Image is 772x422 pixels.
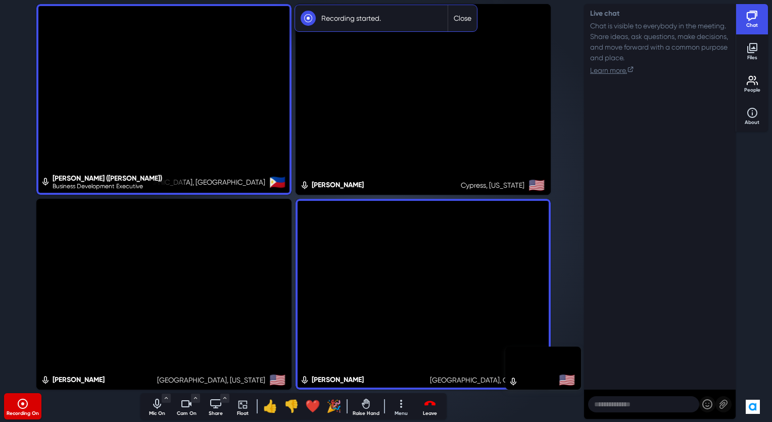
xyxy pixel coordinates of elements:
[715,396,732,412] button: Upload file
[508,377,518,386] svg: unmuted
[740,54,765,62] p: Files
[528,176,545,195] span: 🇺🇸
[352,394,380,418] button: Raise Hand
[740,103,765,128] button: Toggle about
[508,377,520,387] div: Edit profile
[448,5,477,31] button: Close
[740,87,765,94] p: People
[262,394,279,418] div: Agree (1)
[53,374,105,385] p: [PERSON_NAME]
[296,176,551,195] a: Cypress, [US_STATE]🇺🇸
[36,370,292,390] a: [GEOGRAPHIC_DATA], [US_STATE]🇺🇸
[590,8,730,19] p: Live chat
[590,65,634,76] a: Learn more.
[304,394,321,418] div: I love this (3)
[740,119,765,126] p: About
[269,173,285,192] span: 🇵🇭
[699,396,715,412] button: Show emoji picker
[232,394,253,418] button: Float Videos
[300,375,310,385] svg: unmuted
[389,394,413,418] button: Menu
[123,177,265,188] p: [GEOGRAPHIC_DATA], [GEOGRAPHIC_DATA]
[283,394,300,418] div: Disagree (2)
[144,394,170,418] button: Mute audio
[740,6,765,30] button: Toggle chat
[325,394,343,418] div: Celebrate (4)
[203,410,228,417] p: Share
[157,375,265,386] p: [GEOGRAPHIC_DATA], [US_STATE]
[326,397,342,415] div: tada
[40,375,51,385] svg: unmuted
[232,410,253,417] p: Float
[740,38,765,63] button: Toggle files
[352,410,380,417] p: Raise Hand
[5,410,40,417] p: Recording On
[304,14,312,22] svg: avatar
[53,182,162,191] p: Business Development Executive
[417,410,443,417] p: Leave
[203,394,228,418] button: Start sharing (S)
[296,370,551,390] a: [GEOGRAPHIC_DATA], Centre🇨🇲
[174,394,199,418] button: Turn off camera
[191,394,200,403] button: Toggle Menu
[300,181,310,190] svg: unmuted
[144,410,170,417] p: Mic On
[263,397,278,415] div: thumbs_up
[590,21,730,63] p: Chat is visible to everybody in the meeting. Share ideas, ask questions, make decisions, and move...
[312,374,364,385] p: [PERSON_NAME]
[220,394,229,403] button: Toggle Menu
[305,397,320,415] div: heart
[284,397,299,415] div: thumbs_down
[312,180,364,190] p: [PERSON_NAME]
[740,22,765,29] p: Chat
[430,375,524,386] p: [GEOGRAPHIC_DATA], Centre
[162,394,171,403] button: Toggle Menu
[321,8,381,29] p: Recording started.
[53,173,162,184] p: [PERSON_NAME] ([PERSON_NAME])
[417,394,443,418] button: Leave meeting
[269,370,285,390] span: 🇺🇸
[40,177,51,186] svg: unmuted
[174,410,199,417] p: Cam On
[5,394,40,418] button: Recording
[740,71,765,95] button: Toggle people
[461,180,524,191] p: Cypress, [US_STATE]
